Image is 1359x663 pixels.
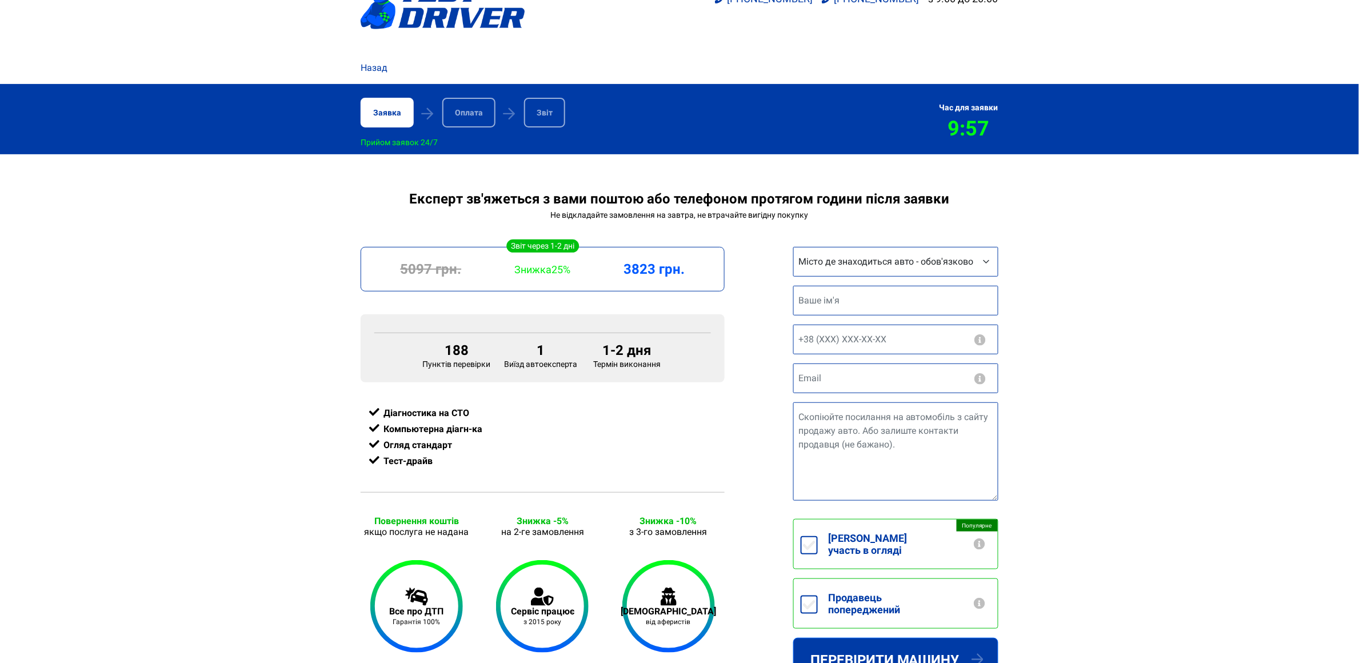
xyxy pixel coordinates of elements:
[818,579,998,628] label: Продавець попереджений
[793,325,998,354] input: +38 (XXX) XXX-XX-XX
[793,364,998,393] input: Email
[486,526,598,537] div: на 2-ге замовлення
[591,342,663,358] div: 1-2 дня
[416,342,498,369] div: Пунктів перевірки
[613,526,725,537] div: з 3-го замовлення
[552,263,571,275] span: 25%
[390,606,444,617] div: Все про ДТП
[361,138,438,147] div: Прийом заявок 24/7
[505,342,578,358] div: 1
[621,606,716,617] div: [DEMOGRAPHIC_DATA]
[361,526,473,537] div: якщо послуга не надана
[524,98,565,127] div: Звіт
[442,98,495,127] div: Оплата
[405,588,428,606] img: Все про ДТП
[375,261,487,277] div: 5097 грн.
[423,342,491,358] div: 188
[390,618,444,626] div: Гарантія 100%
[361,516,473,526] div: Повернення коштів
[661,588,677,606] img: Захист
[940,103,998,112] div: Час для заявки
[973,538,986,550] button: Сервіс Test Driver створений в першу чергу для того, щоб клієнт отримав 100% інформації про машин...
[973,598,986,609] button: Повідомте продавцеві що машину приїде перевірити незалежний експерт Test Driver. Огляд без СТО в ...
[369,405,716,421] div: Діагностика на СТО
[793,286,998,315] input: Ваше ім'я
[940,117,998,141] div: 9:57
[486,516,598,526] div: Знижка -5%
[487,263,599,275] div: Знижка
[598,261,710,277] div: 3823 грн.
[585,342,670,369] div: Термін виконання
[818,520,998,569] label: [PERSON_NAME] участь в огляді
[361,61,387,75] a: Назад
[369,437,716,453] div: Огляд стандарт
[369,453,716,469] div: Тест-драйв
[973,373,987,385] button: Ніякого спаму, на електронну пошту приходить звіт.
[511,618,574,626] div: з 2015 року
[361,210,998,219] div: Не відкладайте замовлення на завтра, не втрачайте вигідну покупку
[498,342,585,369] div: Виїзд автоексперта
[361,98,414,127] div: Заявка
[361,191,998,207] div: Експерт зв'яжеться з вами поштою або телефоном протягом години після заявки
[621,618,716,626] div: від аферистів
[511,606,574,617] div: Сервіс працює
[531,588,554,606] img: Сервіс працює
[973,334,987,346] button: Ніяких СМС і Viber розсилок. Зв'язок з експертом або екстрені питання.
[613,516,725,526] div: Знижка -10%
[369,421,716,437] div: Компьютерна діагн-ка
